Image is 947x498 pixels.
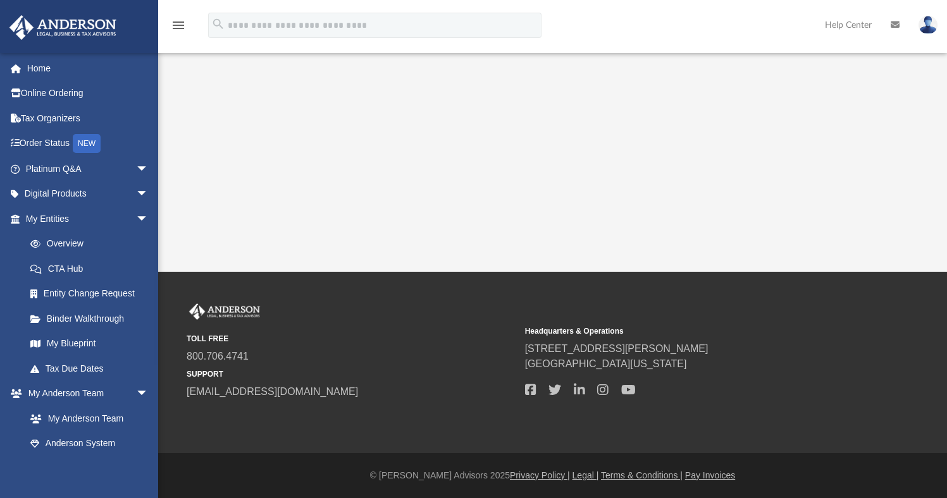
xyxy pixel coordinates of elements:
[136,156,161,182] span: arrow_drop_down
[73,134,101,153] div: NEW
[187,386,358,397] a: [EMAIL_ADDRESS][DOMAIN_NAME]
[919,16,938,34] img: User Pic
[601,470,683,480] a: Terms & Conditions |
[18,356,168,381] a: Tax Due Dates
[18,306,168,331] a: Binder Walkthrough
[171,24,186,33] a: menu
[9,156,168,181] a: Platinum Q&Aarrow_drop_down
[18,431,161,456] a: Anderson System
[525,343,709,354] a: [STREET_ADDRESS][PERSON_NAME]
[171,18,186,33] i: menu
[18,231,168,257] a: Overview
[9,81,168,106] a: Online Ordering
[525,325,855,337] small: Headquarters & Operations
[9,381,161,406] a: My Anderson Teamarrow_drop_down
[573,470,599,480] a: Legal |
[136,381,161,407] span: arrow_drop_down
[18,406,155,431] a: My Anderson Team
[9,56,168,81] a: Home
[510,470,570,480] a: Privacy Policy |
[211,17,225,31] i: search
[9,131,168,157] a: Order StatusNEW
[136,181,161,207] span: arrow_drop_down
[187,333,516,344] small: TOLL FREE
[6,15,120,40] img: Anderson Advisors Platinum Portal
[9,106,168,131] a: Tax Organizers
[187,368,516,380] small: SUPPORT
[18,256,168,281] a: CTA Hub
[9,206,168,231] a: My Entitiesarrow_drop_down
[525,358,687,369] a: [GEOGRAPHIC_DATA][US_STATE]
[187,303,263,320] img: Anderson Advisors Platinum Portal
[158,469,947,482] div: © [PERSON_NAME] Advisors 2025
[9,181,168,207] a: Digital Productsarrow_drop_down
[136,206,161,232] span: arrow_drop_down
[18,331,161,356] a: My Blueprint
[685,470,735,480] a: Pay Invoices
[18,281,168,307] a: Entity Change Request
[187,351,249,361] a: 800.706.4741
